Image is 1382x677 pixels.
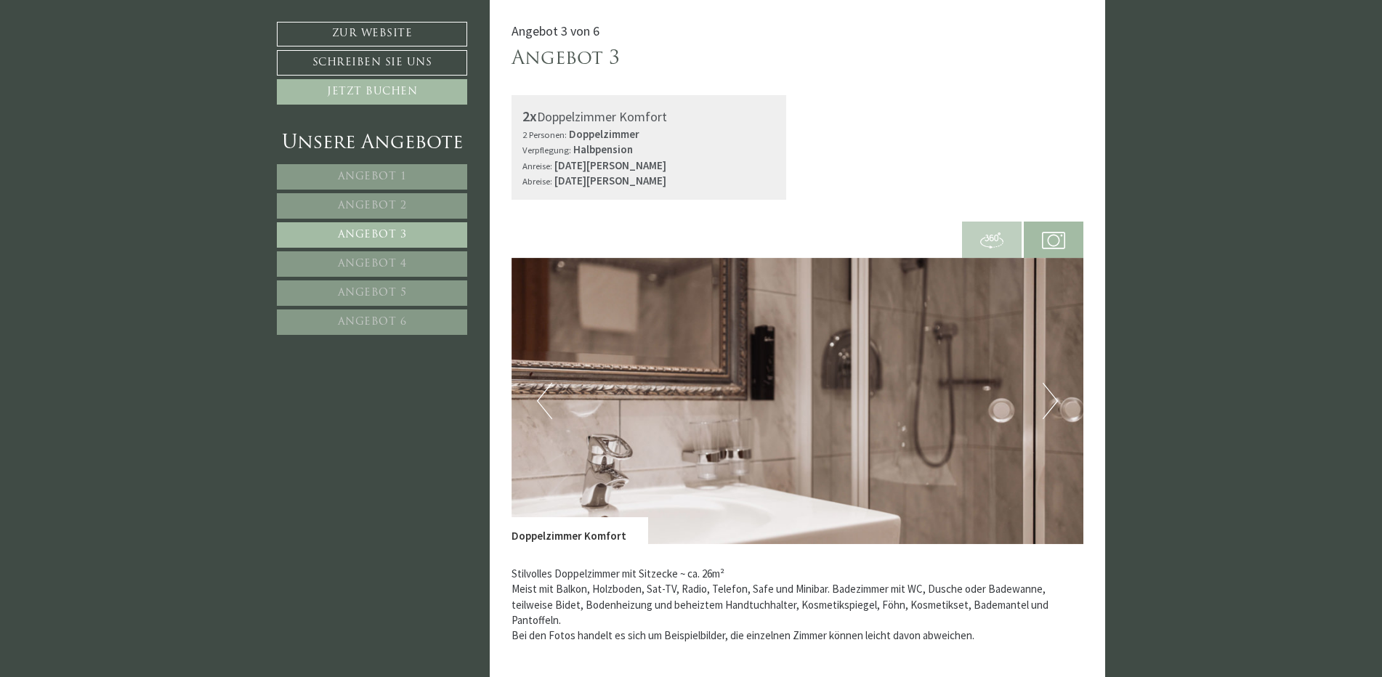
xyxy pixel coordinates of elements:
button: Next [1043,383,1058,419]
b: Halbpension [573,142,633,156]
span: Angebot 6 [338,317,407,328]
small: Verpflegung: [522,144,571,155]
a: Schreiben Sie uns [277,50,467,76]
img: camera.svg [1042,229,1065,252]
span: Angebot 2 [338,200,407,211]
small: Abreise: [522,175,552,187]
small: 08:32 [22,68,207,77]
span: Angebot 5 [338,288,407,299]
b: 2x [522,107,537,125]
img: 360-grad.svg [980,229,1003,252]
span: Angebot 3 [338,230,407,240]
small: 2 Personen: [522,129,567,140]
span: Angebot 3 von 6 [512,23,599,39]
div: Doppelzimmer Komfort [512,517,648,543]
div: Donnerstag [245,11,328,34]
b: [DATE][PERSON_NAME] [554,174,666,187]
a: Zur Website [277,22,467,46]
div: Guten Tag, wie können wir Ihnen helfen? [11,38,214,80]
a: Jetzt buchen [277,79,467,105]
b: Doppelzimmer [569,127,639,141]
img: image [512,258,1084,544]
p: Stilvolles Doppelzimmer mit Sitzecke ~ ca. 26m² Meist mit Balkon, Holzboden, Sat-TV, Radio, Telef... [512,566,1084,644]
small: Anreise: [522,160,552,171]
div: Montis – Active Nature Spa [22,41,207,52]
span: Angebot 4 [338,259,407,269]
div: Doppelzimmer Komfort [522,106,776,127]
b: [DATE][PERSON_NAME] [554,158,666,172]
button: Senden [478,383,573,408]
span: Angebot 1 [338,171,407,182]
div: Angebot 3 [512,46,620,73]
button: Previous [537,383,552,419]
div: Unsere Angebote [277,130,467,157]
